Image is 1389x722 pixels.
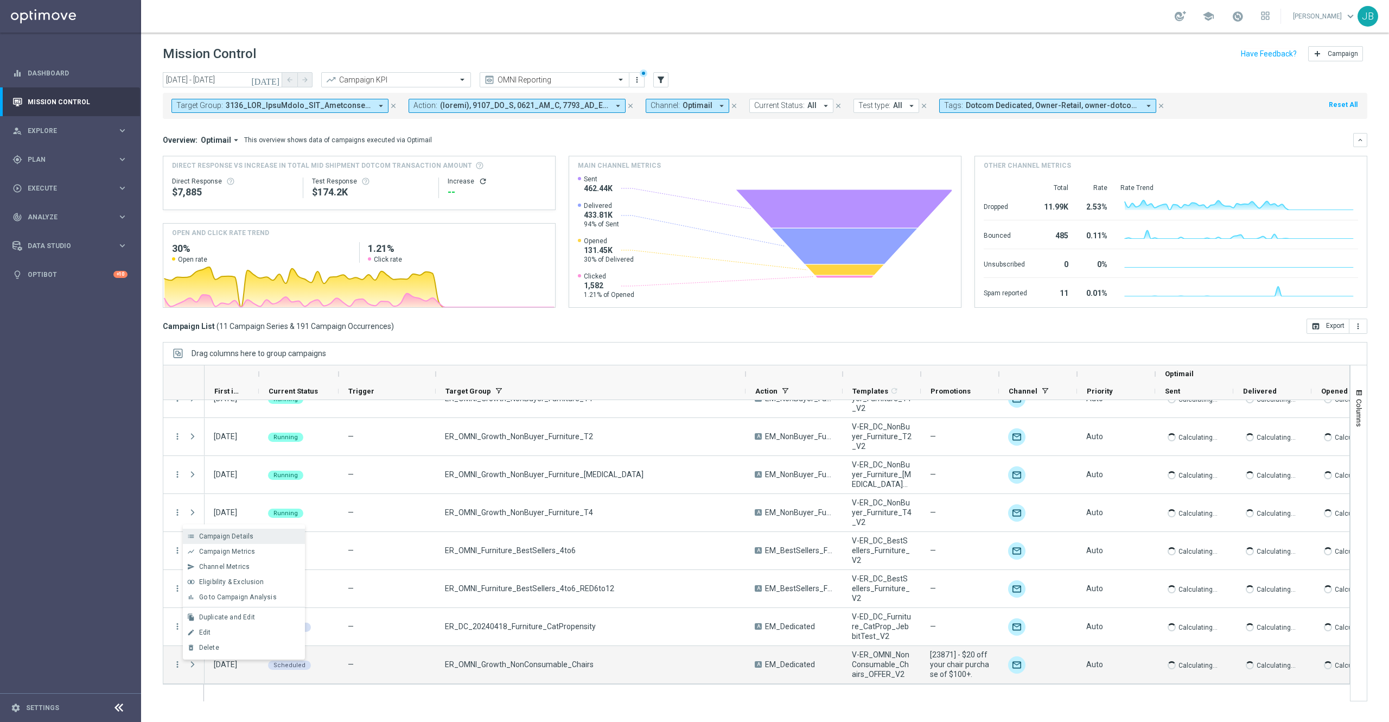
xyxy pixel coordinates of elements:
span: Go to Campaign Analysis [199,593,277,601]
span: First in Range [214,387,240,395]
input: Select date range [163,72,282,87]
span: Sent [584,175,613,183]
p: Calculating... [1335,432,1374,442]
i: close [627,102,634,110]
div: JB [1358,6,1378,27]
div: $174,198 [312,186,429,199]
img: Optimail [1008,656,1025,674]
i: more_vert [633,75,641,84]
span: Campaign Metrics [199,548,256,555]
i: bar_chart [187,593,195,601]
button: add Campaign [1308,46,1363,61]
span: Target Group [445,387,491,395]
button: Channel: Optimail arrow_drop_down [646,99,729,113]
i: more_vert [173,432,182,441]
span: school [1202,10,1214,22]
div: Optimail [1008,504,1025,522]
span: — [348,508,354,517]
span: A [755,623,762,630]
button: Optimail arrow_drop_down [197,135,244,145]
i: keyboard_arrow_down [1356,136,1364,144]
span: All [893,101,902,110]
div: Dashboard [12,59,128,87]
button: more_vert [173,508,182,517]
span: Optimail [683,101,712,110]
a: Settings [26,705,59,711]
span: Channel: [651,101,680,110]
span: Opened [584,237,634,245]
i: arrow_drop_down [907,101,916,111]
span: Auto [1086,432,1103,441]
div: Press SPACE to deselect this row. [163,646,205,684]
div: 11 [1040,283,1068,301]
i: close [1157,102,1165,110]
button: filter_alt [653,72,668,87]
span: Campaign Details [199,533,254,540]
button: Current Status: All arrow_drop_down [749,99,833,113]
button: bar_chart Go to Campaign Analysis [183,590,305,605]
h2: 30% [172,242,351,255]
span: Channel Metrics [199,563,250,571]
ng-select: Campaign KPI [321,72,471,87]
div: track_changes Analyze keyboard_arrow_right [12,213,128,221]
button: gps_fixed Plan keyboard_arrow_right [12,155,128,164]
span: Auto [1086,394,1103,403]
div: Optimail [1008,542,1025,560]
span: Channel [1009,387,1037,395]
div: Execute [12,183,117,193]
div: Test Response [312,177,429,186]
p: Calculating... [1178,470,1218,480]
span: EM_NonBuyer_Furniture [765,432,833,441]
button: close [729,100,739,112]
i: arrow_drop_down [376,101,386,111]
p: Calculating... [1178,546,1218,556]
span: Analyze [28,214,117,220]
h3: Campaign List [163,321,394,331]
span: All [807,101,817,110]
button: close [388,100,398,112]
button: person_search Explore keyboard_arrow_right [12,126,128,135]
span: Drag columns here to group campaigns [192,349,326,358]
button: Test type: All arrow_drop_down [853,99,919,113]
i: file_copy [187,613,195,621]
i: arrow_drop_down [821,101,831,111]
button: more_vert [173,622,182,631]
i: delete_forever [187,644,195,651]
i: close [730,102,738,110]
button: Data Studio keyboard_arrow_right [12,242,128,250]
span: Delivered [1243,387,1277,395]
button: keyboard_arrow_down [1353,133,1367,147]
i: preview [484,74,495,85]
i: keyboard_arrow_right [117,125,128,136]
a: Optibot [28,260,113,289]
i: play_circle_outline [12,183,22,193]
span: Trigger [348,387,374,395]
p: Calculating... [1257,470,1296,480]
span: 30% of Delivered [584,255,634,264]
span: — [348,432,354,441]
span: — [348,470,354,479]
button: Tags: Dotcom Dedicated, Owner-Retail, owner-dotcom-dedicated, owner-omni-dedicated, owner-retail ... [939,99,1156,113]
div: Total [1040,183,1068,192]
p: Calculating... [1178,432,1218,442]
div: Rate Trend [1120,183,1358,192]
div: Mission Control [12,87,128,116]
span: Clicked [584,272,634,281]
i: refresh [890,387,899,395]
div: +10 [113,271,128,278]
span: Data Studio [28,243,117,249]
div: Press SPACE to select this row. [163,456,205,494]
span: Edit [199,629,211,636]
img: Optimail [1008,618,1025,636]
span: V-ER_DC_NonBuyer_Furniture_T4_V2 [852,498,912,527]
i: filter_alt [656,75,666,85]
button: Mission Control [12,98,128,106]
p: Calculating... [1335,470,1374,480]
i: track_changes [12,212,22,222]
div: 485 [1040,226,1068,243]
button: Target Group: 3136_LOR_IpsuMdolo_SIT_Ametconse, 15269151_ADIP_ Elitsed _Doeiusmod_$213.82Temporin... [171,99,388,113]
span: A [755,661,762,668]
div: Press SPACE to select this row. [163,532,205,570]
